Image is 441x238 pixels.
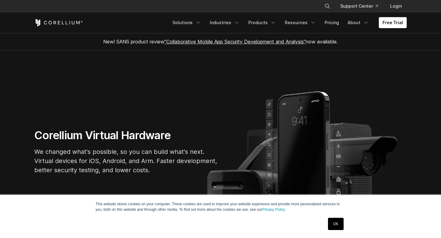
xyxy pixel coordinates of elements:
[321,17,343,28] a: Pricing
[164,39,306,45] a: "Collaborative Mobile App Security Development and Analysis"
[385,1,407,12] a: Login
[34,128,218,142] h1: Corellium Virtual Hardware
[206,17,243,28] a: Industries
[96,201,345,212] p: This website stores cookies on your computer. These cookies are used to improve your website expe...
[169,17,407,28] div: Navigation Menu
[34,19,83,26] a: Corellium Home
[328,218,344,230] a: OK
[317,1,407,12] div: Navigation Menu
[262,207,286,212] a: Privacy Policy.
[322,1,333,12] button: Search
[344,17,373,28] a: About
[34,147,218,175] p: We changed what's possible, so you can build what's next. Virtual devices for iOS, Android, and A...
[379,17,407,28] a: Free Trial
[281,17,320,28] a: Resources
[169,17,205,28] a: Solutions
[245,17,280,28] a: Products
[335,1,383,12] a: Support Center
[103,39,338,45] span: New! SANS product review now available.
